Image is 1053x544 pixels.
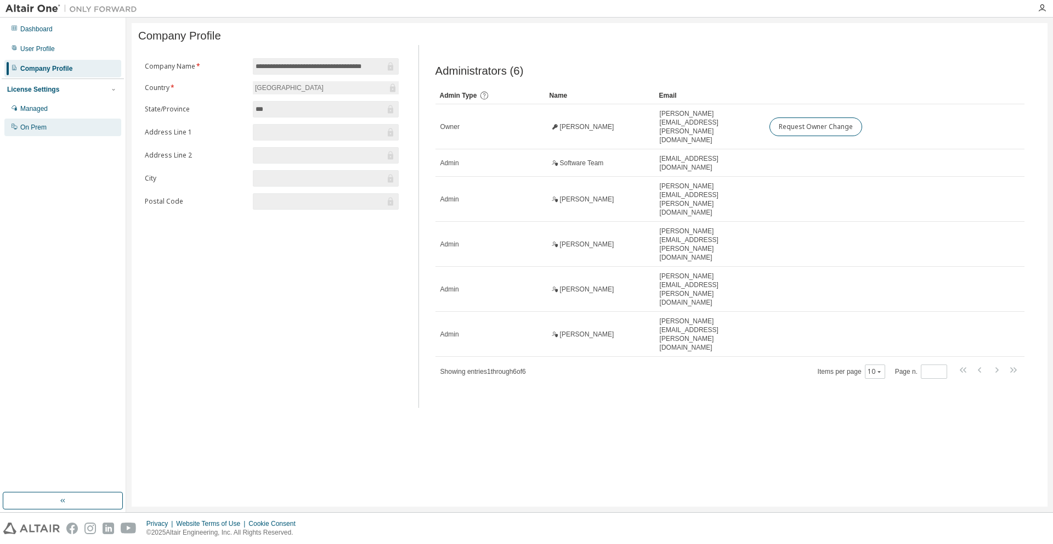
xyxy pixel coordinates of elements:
div: License Settings [7,85,59,94]
label: State/Province [145,105,246,114]
img: linkedin.svg [103,523,114,534]
span: Admin [440,195,459,204]
div: [GEOGRAPHIC_DATA] [253,82,325,94]
span: [PERSON_NAME] [560,330,614,339]
span: Page n. [895,364,947,379]
label: Postal Code [145,197,246,206]
span: Company Profile [138,30,221,42]
span: Owner [440,122,460,131]
label: Address Line 2 [145,151,246,160]
span: [PERSON_NAME] [560,195,614,204]
span: Admin [440,159,459,167]
label: Country [145,83,246,92]
img: facebook.svg [66,523,78,534]
span: Items per page [818,364,885,379]
div: Managed [20,104,48,113]
div: Privacy [146,519,176,528]
label: Company Name [145,62,246,71]
span: Admin [440,330,459,339]
span: Software Team [560,159,604,167]
div: Email [659,87,760,104]
div: Dashboard [20,25,53,33]
div: On Prem [20,123,47,132]
span: Showing entries 1 through 6 of 6 [440,368,526,375]
button: Request Owner Change [769,117,862,136]
div: User Profile [20,44,55,53]
div: Company Profile [20,64,72,73]
span: [PERSON_NAME][EMAIL_ADDRESS][PERSON_NAME][DOMAIN_NAME] [660,182,760,217]
span: Administrators (6) [435,65,524,77]
div: [GEOGRAPHIC_DATA] [253,81,399,94]
span: Admin [440,240,459,249]
img: Altair One [5,3,143,14]
span: [PERSON_NAME] [560,122,614,131]
img: youtube.svg [121,523,137,534]
span: [PERSON_NAME] [560,285,614,294]
span: [PERSON_NAME][EMAIL_ADDRESS][PERSON_NAME][DOMAIN_NAME] [660,227,760,262]
label: City [145,174,246,183]
div: Name [550,87,650,104]
img: altair_logo.svg [3,523,60,534]
span: [PERSON_NAME] [560,240,614,249]
div: Cookie Consent [248,519,302,528]
span: [PERSON_NAME][EMAIL_ADDRESS][PERSON_NAME][DOMAIN_NAME] [660,317,760,352]
span: [PERSON_NAME][EMAIL_ADDRESS][PERSON_NAME][DOMAIN_NAME] [660,109,760,144]
span: [PERSON_NAME][EMAIL_ADDRESS][PERSON_NAME][DOMAIN_NAME] [660,272,760,307]
p: © 2025 Altair Engineering, Inc. All Rights Reserved. [146,528,302,537]
span: Admin [440,285,459,294]
div: Website Terms of Use [176,519,248,528]
label: Address Line 1 [145,128,246,137]
span: [EMAIL_ADDRESS][DOMAIN_NAME] [660,154,760,172]
img: instagram.svg [84,523,96,534]
button: 10 [868,367,882,376]
span: Admin Type [440,92,477,99]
